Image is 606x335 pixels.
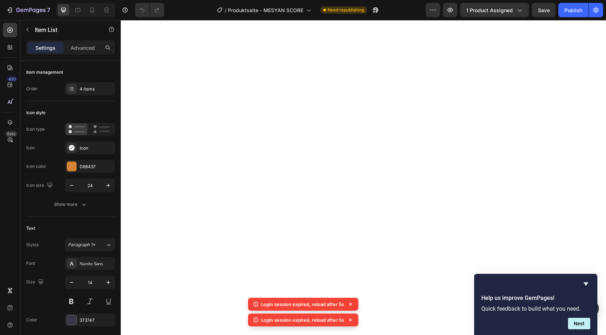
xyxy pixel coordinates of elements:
div: 373747 [80,317,113,324]
div: Item management [26,69,63,76]
div: Nunito Sans [80,261,113,267]
iframe: Design area [121,20,606,335]
p: Advanced [71,44,95,52]
span: Produktseite - MESYAN SCORE [228,6,303,14]
span: 1 product assigned [466,6,513,14]
p: Quick feedback to build what you need. [481,305,590,312]
p: Login session expired, reload after 5s [261,301,344,308]
p: 7 [47,6,50,14]
div: Font [26,260,35,267]
div: Color [26,317,37,323]
span: Need republishing [328,7,364,13]
button: Hide survey [582,280,590,288]
button: Paragraph 1* [65,238,115,251]
span: Save [538,7,550,13]
div: D68437 [80,164,113,170]
button: 7 [3,3,53,17]
div: Styles [26,242,39,248]
span: Paragraph 1* [68,242,95,248]
button: Show more [26,198,115,211]
div: Icon [26,145,35,151]
div: Icon color [26,163,46,170]
div: Text [26,225,35,232]
div: Icon type [26,126,45,132]
div: Help us improve GemPages! [481,280,590,329]
div: 450 [7,76,17,82]
p: Settings [35,44,56,52]
p: Login session expired, reload after 5s [261,316,344,324]
div: 4 items [80,86,113,92]
div: Undo/Redo [135,3,164,17]
h2: Help us improve GemPages! [481,294,590,302]
div: Order [26,86,38,92]
span: / [225,6,226,14]
div: Show more [54,201,87,208]
button: Publish [558,3,588,17]
div: Icon [80,145,113,151]
div: Icon style [26,110,46,116]
div: Size [26,277,45,287]
div: Icon size [26,181,54,190]
p: Item List [35,25,96,34]
button: Next question [568,318,590,329]
button: Save [532,3,555,17]
button: 1 product assigned [460,3,529,17]
div: Publish [564,6,582,14]
div: Beta [5,131,17,137]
